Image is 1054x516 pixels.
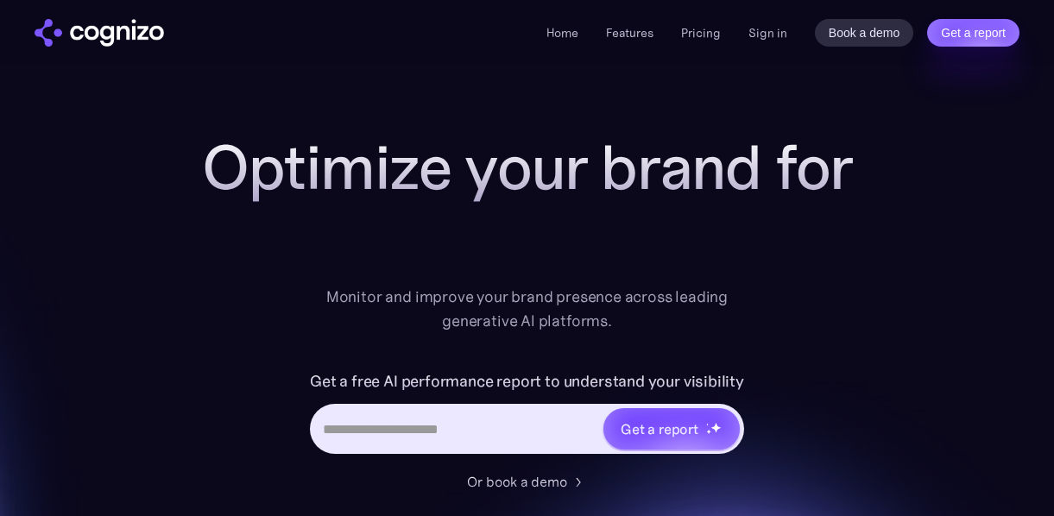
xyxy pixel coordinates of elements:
img: star [706,429,712,435]
form: Hero URL Input Form [310,368,744,463]
a: Or book a demo [467,471,588,492]
a: Get a report [927,19,1019,47]
img: star [710,422,722,433]
a: Get a reportstarstarstar [602,406,742,451]
div: Monitor and improve your brand presence across leading generative AI platforms. [315,285,740,333]
img: star [706,423,709,425]
h1: Optimize your brand for [182,133,873,202]
a: Pricing [681,25,721,41]
div: Get a report [621,418,698,439]
a: Home [546,25,578,41]
label: Get a free AI performance report to understand your visibility [310,368,744,395]
a: Features [606,25,653,41]
div: Or book a demo [467,471,567,492]
a: home [35,19,164,47]
a: Book a demo [815,19,914,47]
img: cognizo logo [35,19,164,47]
a: Sign in [748,22,787,43]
